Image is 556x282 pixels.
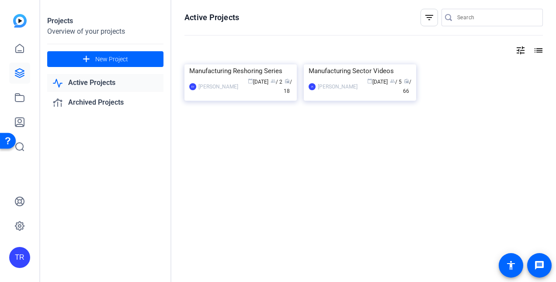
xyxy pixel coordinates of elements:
span: New Project [95,55,128,64]
a: Archived Projects [47,94,163,112]
span: / 2 [271,79,282,85]
mat-icon: accessibility [506,260,516,271]
mat-icon: filter_list [424,12,434,23]
div: EV [189,83,196,90]
span: / 66 [403,79,411,94]
button: New Project [47,51,163,67]
mat-icon: tune [515,45,526,56]
span: radio [285,78,290,84]
span: / 18 [284,79,292,94]
h1: Active Projects [184,12,239,23]
div: [PERSON_NAME] [318,82,358,91]
span: [DATE] [367,79,388,85]
div: Overview of your projects [47,26,163,37]
span: group [271,78,276,84]
span: / 5 [390,79,402,85]
div: Manufacturing Sector Videos [309,64,411,78]
a: Active Projects [47,74,163,92]
mat-icon: add [81,54,92,65]
div: [PERSON_NAME] [198,82,238,91]
span: [DATE] [248,79,268,85]
span: radio [404,78,409,84]
img: blue-gradient.svg [13,14,27,28]
input: Search [457,12,536,23]
span: calendar_today [248,78,253,84]
div: IA [309,83,316,90]
mat-icon: message [534,260,545,271]
div: Projects [47,16,163,26]
div: Manufacturing Reshoring Series [189,64,292,78]
span: calendar_today [367,78,372,84]
mat-icon: list [532,45,543,56]
div: TR [9,247,30,268]
span: group [390,78,395,84]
